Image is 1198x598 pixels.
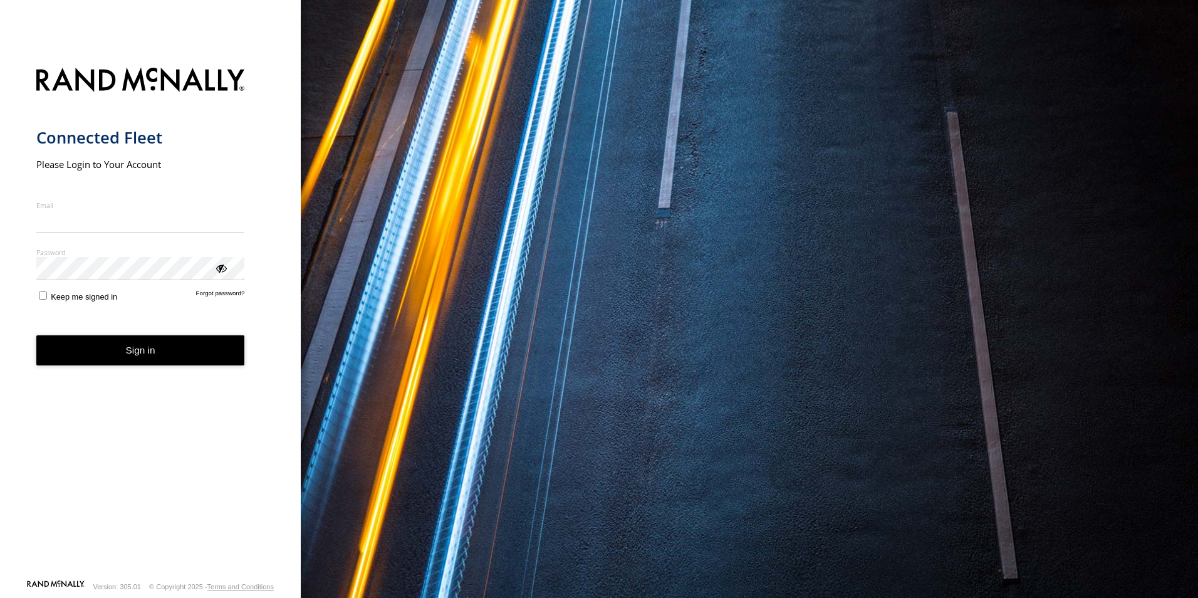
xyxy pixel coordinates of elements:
[36,60,265,579] form: main
[196,290,245,302] a: Forgot password?
[27,580,85,593] a: Visit our Website
[39,291,47,300] input: Keep me signed in
[36,65,245,97] img: Rand McNally
[214,261,227,274] div: ViewPassword
[36,248,245,257] label: Password
[36,127,245,148] h1: Connected Fleet
[51,292,117,302] span: Keep me signed in
[36,335,245,366] button: Sign in
[36,201,245,210] label: Email
[149,583,274,590] div: © Copyright 2025 -
[36,158,245,170] h2: Please Login to Your Account
[93,583,141,590] div: Version: 305.01
[207,583,274,590] a: Terms and Conditions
